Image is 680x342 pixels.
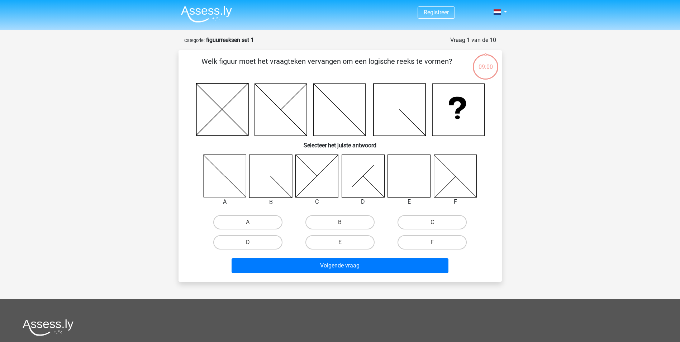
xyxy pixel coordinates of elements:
p: Welk figuur moet het vraagteken vervangen om een logische reeks te vormen? [190,56,463,77]
div: D [336,198,390,206]
label: C [398,215,467,229]
label: E [305,235,375,250]
div: F [428,198,482,206]
div: Vraag 1 van de 10 [450,36,496,44]
div: 09:00 [472,53,499,71]
div: C [290,198,344,206]
label: D [213,235,282,250]
img: Assessly [181,6,232,23]
div: E [382,198,436,206]
small: Categorie: [184,38,205,43]
button: Volgende vraag [232,258,448,273]
strong: figuurreeksen set 1 [206,37,254,43]
a: Registreer [424,9,449,16]
div: B [244,198,298,206]
div: A [198,198,252,206]
img: Assessly logo [23,319,73,336]
label: F [398,235,467,250]
label: A [213,215,282,229]
h6: Selecteer het juiste antwoord [190,136,490,149]
label: B [305,215,375,229]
